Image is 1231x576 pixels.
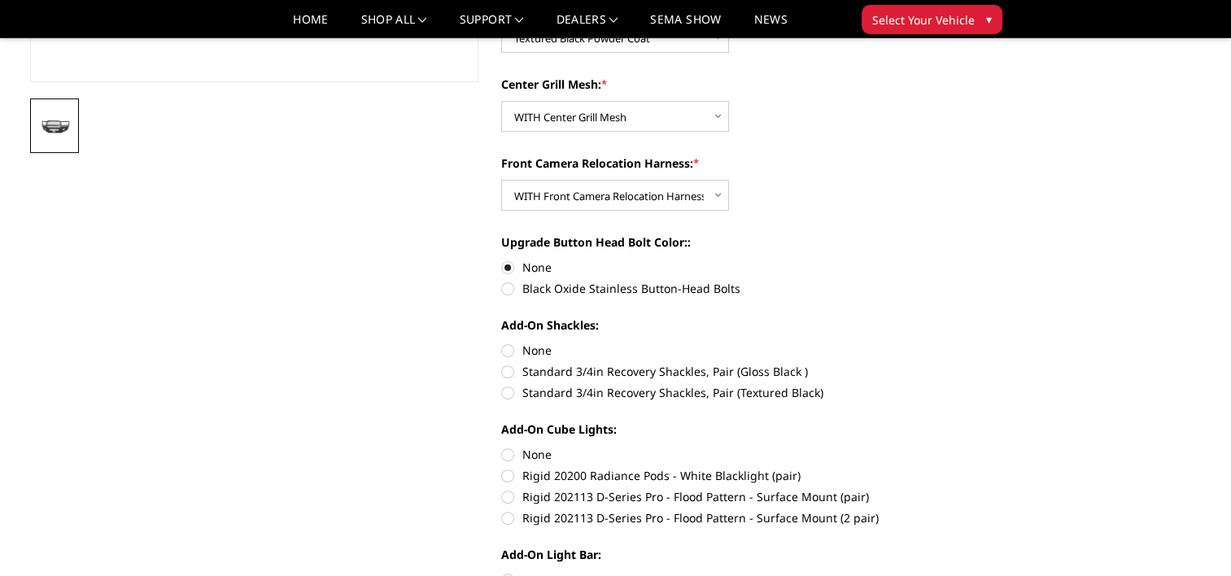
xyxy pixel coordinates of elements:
[872,11,975,28] span: Select Your Vehicle
[501,233,950,251] label: Upgrade Button Head Bolt Color::
[501,509,950,526] label: Rigid 202113 D-Series Pro - Flood Pattern - Surface Mount (2 pair)
[501,421,950,438] label: Add-On Cube Lights:
[35,117,74,135] img: 2019-2025 Ram 2500-3500 - A2 Series - Extreme Front Bumper (winch mount)
[501,316,950,334] label: Add-On Shackles:
[501,384,950,401] label: Standard 3/4in Recovery Shackles, Pair (Textured Black)
[501,155,950,172] label: Front Camera Relocation Harness:
[501,342,950,359] label: None
[501,546,950,563] label: Add-On Light Bar:
[501,446,950,463] label: None
[501,76,950,93] label: Center Grill Mesh:
[862,5,1002,34] button: Select Your Vehicle
[557,14,618,37] a: Dealers
[1150,498,1231,576] iframe: Chat Widget
[501,488,950,505] label: Rigid 202113 D-Series Pro - Flood Pattern - Surface Mount (pair)
[361,14,427,37] a: shop all
[986,11,992,28] span: ▾
[460,14,524,37] a: Support
[501,363,950,380] label: Standard 3/4in Recovery Shackles, Pair (Gloss Black )
[753,14,787,37] a: News
[650,14,721,37] a: SEMA Show
[501,467,950,484] label: Rigid 20200 Radiance Pods - White Blacklight (pair)
[501,280,950,297] label: Black Oxide Stainless Button-Head Bolts
[501,259,950,276] label: None
[293,14,328,37] a: Home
